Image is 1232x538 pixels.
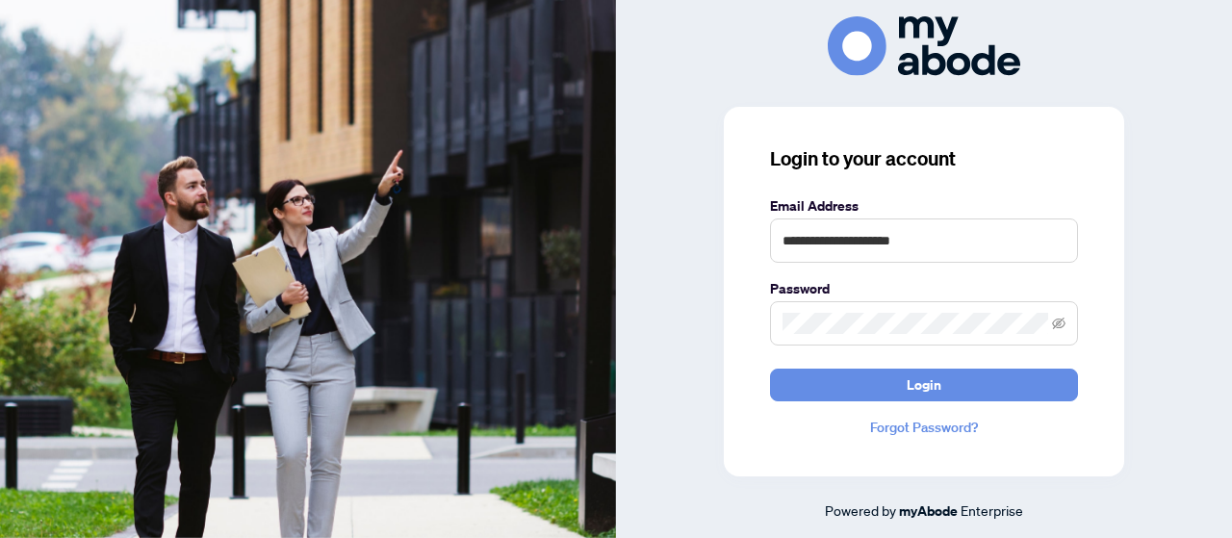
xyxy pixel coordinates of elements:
h3: Login to your account [770,145,1078,172]
span: Powered by [825,501,896,519]
span: Enterprise [961,501,1023,519]
label: Email Address [770,195,1078,217]
a: myAbode [899,500,958,522]
label: Password [770,278,1078,299]
span: Login [907,370,941,400]
span: eye-invisible [1052,317,1065,330]
a: Forgot Password? [770,417,1078,438]
img: ma-logo [828,16,1020,75]
button: Login [770,369,1078,401]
